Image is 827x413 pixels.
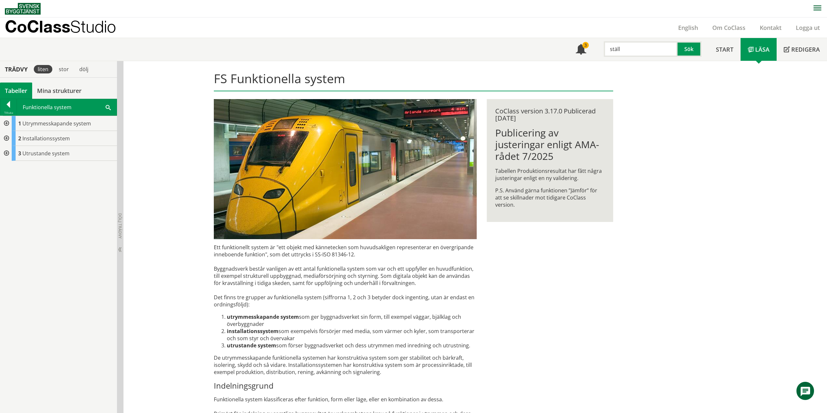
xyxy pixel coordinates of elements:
[755,45,769,53] span: Läsa
[0,110,17,115] div: Tillbaka
[55,65,73,73] div: stor
[716,45,733,53] span: Start
[604,41,678,57] input: Sök
[495,108,605,122] div: CoClass version 3.17.0 Publicerad [DATE]
[678,41,702,57] button: Sök
[5,3,41,15] img: Svensk Byggtjänst
[117,213,123,239] span: Dölj trädvy
[227,328,278,335] strong: installationssystem
[22,150,70,157] span: Utrustande system
[671,24,705,32] a: English
[741,38,777,61] a: Läsa
[709,38,741,61] a: Start
[214,99,477,239] img: arlanda-express-2.jpg
[495,127,605,162] h1: Publicering av justeringar enligt AMA-rådet 7/2025
[70,17,116,36] span: Studio
[18,135,21,142] span: 2
[22,135,70,142] span: Installationssystem
[5,23,116,30] p: CoClass
[75,65,92,73] div: dölj
[791,45,820,53] span: Redigera
[227,313,299,320] strong: utrymmesskapande system
[789,24,827,32] a: Logga ut
[34,65,52,73] div: liten
[495,167,605,182] p: Tabellen Produktionsresultat har fått några justeringar enligt en ny validering.
[22,120,91,127] span: Utrymmesskapande system
[32,83,86,99] a: Mina strukturer
[18,120,21,127] span: 1
[576,45,586,55] span: Notifikationer
[227,342,276,349] strong: utrustande system
[106,104,111,110] span: Sök i tabellen
[227,342,477,349] li: som förser byggnadsverket och dess utrymmen med inredning och utrustning.
[17,99,117,115] div: Funktionella system
[1,66,31,73] div: Trädvy
[214,381,477,391] h3: Indelningsgrund
[5,18,130,38] a: CoClassStudio
[227,328,477,342] li: som exempelvis försörjer med media, som värmer och kyler, som trans­porterar och som styr och öve...
[214,71,613,91] h1: FS Funktionella system
[582,42,589,48] div: 3
[705,24,753,32] a: Om CoClass
[18,150,21,157] span: 3
[753,24,789,32] a: Kontakt
[777,38,827,61] a: Redigera
[495,187,605,208] p: P.S. Använd gärna funktionen ”Jämför” för att se skillnader mot tidigare CoClass version.
[569,38,593,61] a: 3
[227,313,477,328] li: som ger byggnadsverket sin form, till exempel väggar, bjälklag och överbyggnader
